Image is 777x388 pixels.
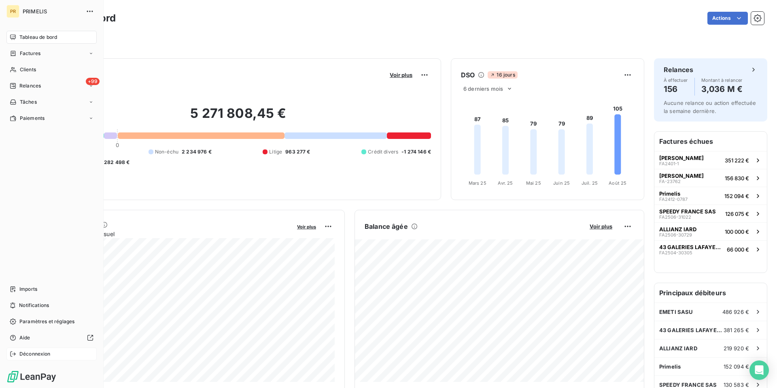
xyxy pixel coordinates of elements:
span: 43 GALERIES LAFAYETTE [659,244,724,250]
span: Crédit divers [368,148,398,156]
span: Voir plus [390,72,412,78]
span: Déconnexion [19,350,51,358]
a: Clients [6,63,97,76]
span: 0 [116,142,119,148]
h6: Factures échues [654,132,767,151]
span: [PERSON_NAME] [659,173,704,179]
span: SPEEDY FRANCE SAS [659,382,717,388]
div: Open Intercom Messenger [749,360,769,380]
span: EMETI SASU [659,309,693,315]
span: Non-échu [155,148,178,156]
tspan: Mars 25 [469,180,486,186]
span: Primelis [659,190,680,197]
a: Tâches [6,96,97,109]
tspan: Août 25 [609,180,626,186]
span: Paramètres et réglages [19,318,74,325]
span: Litige [269,148,282,156]
span: +99 [86,78,100,85]
span: Paiements [20,115,45,122]
tspan: Juil. 25 [582,180,598,186]
span: Factures [20,50,40,57]
a: Paramètres et réglages [6,315,97,328]
button: Actions [707,12,748,25]
button: 43 GALERIES LAFAYETTEFA2504-3030566 000 € [654,240,767,258]
button: [PERSON_NAME]FA-23762156 830 € [654,169,767,187]
button: Voir plus [587,223,615,230]
a: Factures [6,47,97,60]
span: ALLIANZ IARD [659,226,696,232]
span: 219 920 € [724,345,749,352]
span: Voir plus [590,223,612,230]
h2: 5 271 808,45 € [46,105,431,130]
span: 100 000 € [725,228,749,235]
span: [PERSON_NAME] [659,155,704,161]
span: Clients [20,66,36,73]
span: 381 265 € [724,327,749,333]
span: 963 277 € [285,148,310,156]
h6: Principaux débiteurs [654,283,767,303]
button: [PERSON_NAME]FA2401-1351 222 € [654,151,767,169]
button: Voir plus [387,71,415,79]
span: Imports [19,286,37,293]
h6: DSO [461,70,475,80]
h6: Relances [664,65,693,75]
button: ALLIANZ IARDFA2506-30729100 000 € [654,222,767,240]
span: 152 094 € [724,193,749,199]
tspan: Avr. 25 [498,180,513,186]
img: Logo LeanPay [6,370,57,383]
span: 43 GALERIES LAFAYETTE [659,327,724,333]
button: Voir plus [295,223,318,230]
span: 156 830 € [725,175,749,181]
span: 16 jours [488,71,517,79]
span: SPEEDY FRANCE SAS [659,208,716,215]
span: 152 094 € [724,363,749,370]
button: SPEEDY FRANCE SASFA2506-31022126 075 € [654,205,767,222]
span: 486 926 € [722,309,749,315]
span: Voir plus [297,224,316,230]
span: FA-23762 [659,179,681,184]
h4: 3,036 M € [701,83,743,96]
span: Montant à relancer [701,78,743,83]
span: FA2506-30729 [659,232,692,237]
span: Primelis [659,363,681,370]
span: PRIMELIS [23,8,81,15]
button: PrimelisFA2412-0787152 094 € [654,187,767,205]
h4: 156 [664,83,688,96]
tspan: Juin 25 [553,180,570,186]
span: À effectuer [664,78,688,83]
span: 126 075 € [725,211,749,217]
h6: Balance âgée [365,222,408,231]
span: Aucune relance ou action effectuée la semaine dernière. [664,100,756,114]
span: FA2401-1 [659,161,679,166]
span: 66 000 € [727,246,749,253]
span: Notifications [19,302,49,309]
a: Aide [6,331,97,344]
span: Tableau de bord [19,34,57,41]
a: +99Relances [6,79,97,92]
span: -282 498 € [102,159,130,166]
span: 6 derniers mois [463,85,503,92]
span: ALLIANZ IARD [659,345,697,352]
span: Relances [19,82,41,90]
span: Tâches [20,98,37,106]
a: Imports [6,283,97,296]
span: 130 583 € [724,382,749,388]
a: Paiements [6,112,97,125]
tspan: Mai 25 [526,180,541,186]
span: Aide [19,334,30,341]
span: -1 274 146 € [401,148,431,156]
span: FA2506-31022 [659,215,691,220]
span: 2 234 976 € [182,148,212,156]
span: 351 222 € [725,157,749,164]
span: FA2504-30305 [659,250,692,255]
span: Chiffre d'affaires mensuel [46,230,291,238]
div: PR [6,5,19,18]
a: Tableau de bord [6,31,97,44]
span: FA2412-0787 [659,197,688,202]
